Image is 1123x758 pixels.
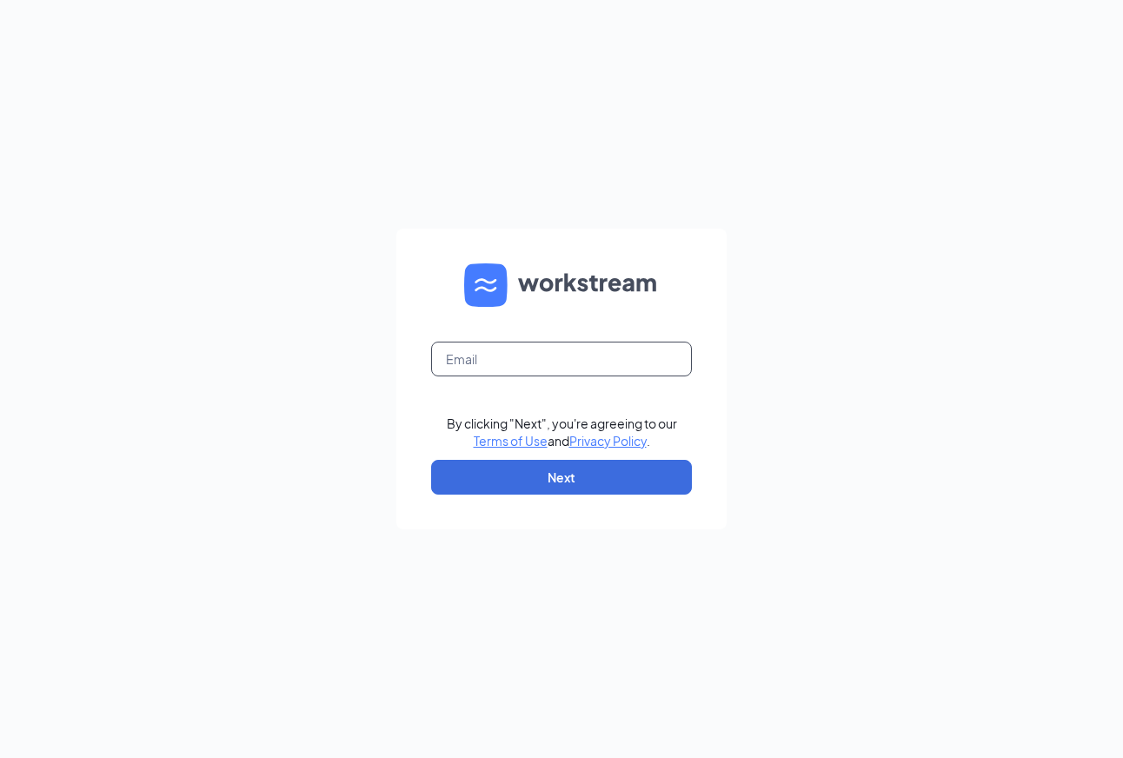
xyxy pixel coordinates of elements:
[474,433,548,449] a: Terms of Use
[464,263,659,307] img: WS logo and Workstream text
[431,342,692,376] input: Email
[447,415,677,449] div: By clicking "Next", you're agreeing to our and .
[431,460,692,495] button: Next
[569,433,647,449] a: Privacy Policy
